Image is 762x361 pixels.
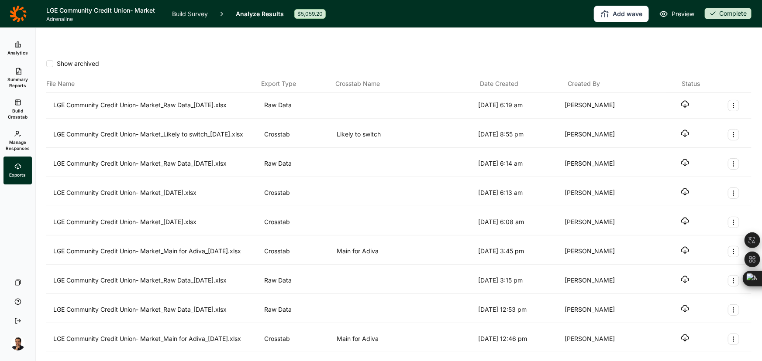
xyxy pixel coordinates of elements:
[728,158,739,170] button: Export Actions
[337,246,475,257] div: Main for Adiva
[565,158,648,170] div: [PERSON_NAME]
[7,50,28,56] span: Analytics
[565,246,648,257] div: [PERSON_NAME]
[479,246,562,257] div: [DATE] 3:45 pm
[53,59,99,68] span: Show archived
[264,304,333,316] div: Raw Data
[565,334,648,345] div: [PERSON_NAME]
[565,129,648,140] div: [PERSON_NAME]
[264,246,333,257] div: Crosstab
[264,334,333,345] div: Crosstab
[565,275,648,286] div: [PERSON_NAME]
[46,16,162,23] span: Adrenaline
[728,187,739,199] button: Export Actions
[681,334,690,342] button: Download file
[728,246,739,257] button: Export Actions
[681,100,690,109] button: Download file
[337,334,475,345] div: Main for Adiva
[264,100,333,111] div: Raw Data
[3,94,32,125] a: Build Crosstab
[6,139,30,151] span: Manage Responses
[479,187,562,199] div: [DATE] 6:13 am
[53,334,261,345] div: LGE Community Credit Union- Market_Main for Adiva_[DATE].xlsx
[479,304,562,316] div: [DATE] 12:53 pm
[728,129,739,140] button: Export Actions
[479,129,562,140] div: [DATE] 8:55 pm
[53,246,261,257] div: LGE Community Credit Union- Market_Main for Adiva_[DATE].xlsx
[565,217,648,228] div: [PERSON_NAME]
[294,9,326,19] div: $5,059.20
[728,275,739,286] button: Export Actions
[479,217,562,228] div: [DATE] 6:08 am
[3,62,32,94] a: Summary Reports
[479,275,562,286] div: [DATE] 3:15 pm
[264,187,333,199] div: Crosstab
[479,100,562,111] div: [DATE] 6:19 am
[681,275,690,284] button: Download file
[565,100,648,111] div: [PERSON_NAME]
[728,217,739,228] button: Export Actions
[53,217,261,228] div: LGE Community Credit Union- Market_[DATE].xlsx
[53,129,261,140] div: LGE Community Credit Union- Market_Likely to switch_[DATE].xlsx
[681,187,690,196] button: Download file
[659,9,694,19] a: Preview
[7,76,28,89] span: Summary Reports
[3,125,32,157] a: Manage Responses
[681,217,690,225] button: Download file
[681,129,690,138] button: Download file
[682,78,700,89] div: Status
[728,100,739,111] button: Export Actions
[337,129,475,140] div: Likely to switch
[568,78,653,89] div: Created By
[705,8,752,19] div: Complete
[681,246,690,255] button: Download file
[335,78,476,89] div: Crosstab Name
[479,158,562,170] div: [DATE] 6:14 am
[53,158,261,170] div: LGE Community Credit Union- Market_Raw Data_[DATE].xlsx
[7,108,28,120] span: Build Crosstab
[3,157,32,184] a: Exports
[53,187,261,199] div: LGE Community Credit Union- Market_[DATE].xlsx
[46,5,162,16] h1: LGE Community Credit Union- Market
[681,304,690,313] button: Download file
[264,158,333,170] div: Raw Data
[264,217,333,228] div: Crosstab
[728,304,739,316] button: Export Actions
[672,9,694,19] span: Preview
[480,78,565,89] div: Date Created
[3,34,32,62] a: Analytics
[46,78,258,89] div: File Name
[681,158,690,167] button: Download file
[262,78,332,89] div: Export Type
[264,275,333,286] div: Raw Data
[479,334,562,345] div: [DATE] 12:46 pm
[264,129,333,140] div: Crosstab
[10,172,26,178] span: Exports
[728,334,739,345] button: Export Actions
[594,6,649,22] button: Add wave
[565,187,648,199] div: [PERSON_NAME]
[705,8,752,20] button: Complete
[565,304,648,316] div: [PERSON_NAME]
[11,337,25,351] img: amg06m4ozjtcyqqhuw5b.png
[53,100,261,111] div: LGE Community Credit Union- Market_Raw Data_[DATE].xlsx
[53,275,261,286] div: LGE Community Credit Union- Market_Raw Data_[DATE].xlsx
[53,304,261,316] div: LGE Community Credit Union- Market_Raw Data_[DATE].xlsx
